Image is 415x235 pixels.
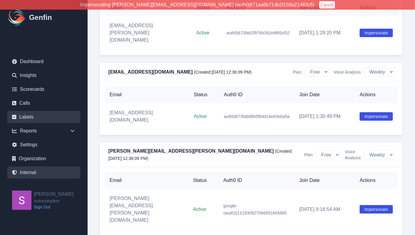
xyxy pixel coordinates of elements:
button: Impersonate [360,205,393,214]
a: Insights [7,69,80,81]
td: [EMAIL_ADDRESS][DOMAIN_NAME] [105,103,189,130]
th: Email [105,86,189,103]
a: Internal [7,167,80,179]
th: Status [188,172,218,189]
span: Voice Analysis: [345,149,362,161]
span: auth0|673fa688b5f64d14e83e6a5a [224,114,290,119]
a: Scorecards [7,83,80,95]
h4: [PERSON_NAME][EMAIL_ADDRESS][PERSON_NAME][DOMAIN_NAME] [108,148,304,162]
div: Reports [7,125,80,137]
th: Auth0 ID [218,172,294,189]
th: Auth0 ID [219,86,294,103]
h4: [EMAIL_ADDRESS][DOMAIN_NAME] [108,68,252,76]
a: Calls [7,97,80,109]
span: Plan: [304,152,314,158]
span: Autocomplete [34,198,74,204]
a: Dashboard [7,56,80,68]
span: google-oauth2|111930927066951665885 [223,203,287,215]
span: auth0|673fa62f976b392e9f65cf02 [227,30,290,35]
a: Settings [7,139,80,151]
th: Join Date [294,86,355,103]
a: Labels [7,111,80,123]
td: [EMAIL_ADDRESS][PERSON_NAME][DOMAIN_NAME] [105,16,191,50]
img: Logo [7,8,27,27]
h2: [PERSON_NAME] [34,191,74,198]
span: Plan: [293,69,303,75]
th: Actions [355,86,398,103]
button: Impersonate [360,29,393,37]
td: [DATE] 1:29:20 PM [294,16,355,50]
th: Status [189,86,219,103]
span: Active [194,114,207,119]
td: [PERSON_NAME][EMAIL_ADDRESS][PERSON_NAME][DOMAIN_NAME] [105,189,188,230]
th: Email [105,172,188,189]
a: Sign Out [34,204,74,210]
td: [DATE] 1:30:49 PM [294,103,355,130]
h1: Genfin [29,13,52,22]
span: (Created: [DATE] 12:36:09 PM ) [194,70,252,75]
td: [DATE] 9:18:54 AM [294,189,355,230]
span: Active [193,207,206,212]
button: Impersonate [360,112,393,121]
a: Organization [7,153,80,165]
img: Shane Wey [12,191,31,210]
th: Join Date [294,172,355,189]
span: Active [196,30,210,35]
th: Actions [355,172,398,189]
button: Cancel [319,1,335,8]
span: Voice Analysis: [334,69,362,75]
